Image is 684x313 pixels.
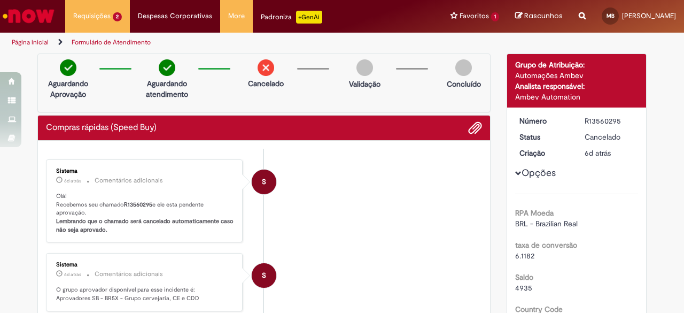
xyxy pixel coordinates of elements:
small: Comentários adicionais [95,176,163,185]
div: 23/09/2025 16:34:56 [585,148,634,158]
small: Comentários adicionais [95,270,163,279]
img: check-circle-green.png [159,59,175,76]
b: taxa de conversão [515,240,577,250]
b: R13560295 [124,201,152,209]
time: 23/09/2025 16:34:56 [585,148,611,158]
span: More [228,11,245,21]
button: Adicionar anexos [468,121,482,135]
span: 1 [491,12,499,21]
span: Requisições [73,11,111,21]
p: +GenAi [296,11,322,24]
p: Cancelado [248,78,284,89]
b: Lembrando que o chamado será cancelado automaticamente caso não seja aprovado. [56,217,235,234]
span: 6d atrás [64,178,81,184]
div: Ambev Automation [515,91,639,102]
span: 6d atrás [64,271,81,278]
time: 23/09/2025 16:35:05 [64,271,81,278]
span: MB [607,12,615,19]
span: BRL - Brazilian Real [515,219,578,228]
div: Automações Ambev [515,70,639,81]
span: 4935 [515,283,532,293]
span: Rascunhos [524,11,563,21]
img: remove.png [258,59,274,76]
dt: Número [511,116,577,126]
dt: Criação [511,148,577,158]
b: Saldo [515,272,533,282]
span: Despesas Corporativas [138,11,212,21]
p: O grupo aprovador disponível para esse incidente é: Aprovadores SB - BR5X - Grupo cervejaria, CE ... [56,286,234,302]
div: Sistema [56,168,234,174]
a: Página inicial [12,38,49,47]
p: Aguardando atendimento [141,78,193,100]
span: S [262,263,266,288]
div: Analista responsável: [515,81,639,91]
img: img-circle-grey.png [455,59,472,76]
img: check-circle-green.png [60,59,76,76]
p: Aguardando Aprovação [42,78,94,100]
span: 6.1182 [515,251,534,261]
img: ServiceNow [1,5,56,27]
span: S [262,169,266,195]
time: 23/09/2025 16:35:08 [64,178,81,184]
p: Concluído [447,79,481,89]
p: Olá! Recebemos seu chamado e ele esta pendente aprovação. [56,192,234,234]
img: img-circle-grey.png [356,59,373,76]
h2: Compras rápidas (Speed Buy) Histórico de tíquete [46,123,157,133]
span: 2 [113,12,122,21]
span: Favoritos [460,11,489,21]
div: System [252,263,276,288]
dt: Status [511,132,577,142]
span: [PERSON_NAME] [622,11,676,20]
div: Cancelado [585,132,634,142]
div: Sistema [56,262,234,268]
p: Validação [349,79,380,89]
span: 6d atrás [585,148,611,158]
a: Rascunhos [515,11,563,21]
b: RPA Moeda [515,208,554,218]
div: Grupo de Atribuição: [515,59,639,70]
ul: Trilhas de página [8,33,448,52]
a: Formulário de Atendimento [72,38,151,47]
div: System [252,170,276,194]
div: R13560295 [585,116,634,126]
div: Padroniza [261,11,322,24]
